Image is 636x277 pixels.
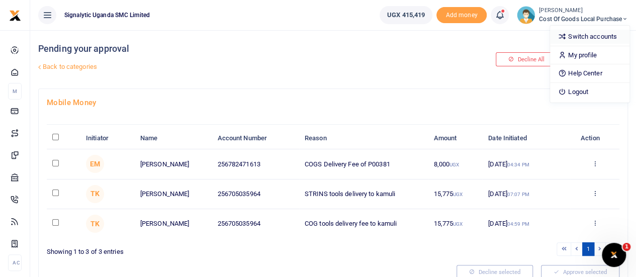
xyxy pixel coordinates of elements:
[86,215,104,233] span: Thomas Kayongo
[38,43,429,54] h4: Pending your approval
[550,30,629,44] a: Switch accounts
[483,149,570,179] td: [DATE]
[483,179,570,209] td: [DATE]
[436,11,487,18] a: Add money
[380,6,432,24] a: UGX 415,419
[453,221,463,227] small: UGX
[539,7,628,15] small: [PERSON_NAME]
[60,11,154,20] span: Signalytic Uganda SMC Limited
[86,155,104,173] span: Elvis Mugabi
[212,209,299,238] td: 256705035964
[622,243,630,251] span: 1
[376,6,436,24] li: Wallet ballance
[602,243,626,267] iframe: Intercom live chat
[8,83,22,100] li: M
[80,128,135,149] th: Initiator: activate to sort column ascending
[428,179,483,209] td: 15,775
[9,11,21,19] a: logo-small logo-large logo-large
[428,128,483,149] th: Amount: activate to sort column ascending
[483,128,570,149] th: Date Initiated: activate to sort column ascending
[428,149,483,179] td: 8,000
[86,185,104,203] span: Thomas Kayongo
[517,6,628,24] a: profile-user [PERSON_NAME] Cost of Goods Local Purchase
[507,221,529,227] small: 04:59 PM
[570,128,619,149] th: Action: activate to sort column ascending
[550,48,629,62] a: My profile
[212,179,299,209] td: 256705035964
[135,179,212,209] td: [PERSON_NAME]
[299,128,428,149] th: Reason: activate to sort column ascending
[47,128,80,149] th: : activate to sort column descending
[387,10,425,20] span: UGX 415,419
[212,128,299,149] th: Account Number: activate to sort column ascending
[507,162,529,167] small: 04:34 PM
[299,179,428,209] td: STRINS tools delivery to kamuli
[8,254,22,271] li: Ac
[47,241,329,257] div: Showing 1 to 3 of 3 entries
[483,209,570,238] td: [DATE]
[47,97,619,108] h4: Mobile Money
[36,58,429,75] a: Back to categories
[539,15,628,24] span: Cost of Goods Local Purchase
[507,192,529,197] small: 07:07 PM
[428,209,483,238] td: 15,775
[550,66,629,80] a: Help Center
[9,10,21,22] img: logo-small
[436,7,487,24] li: Toup your wallet
[135,149,212,179] td: [PERSON_NAME]
[453,192,463,197] small: UGX
[582,242,594,256] a: 1
[550,85,629,99] a: Logout
[299,149,428,179] td: COGS Delivery Fee of P00381
[135,128,212,149] th: Name: activate to sort column ascending
[517,6,535,24] img: profile-user
[212,149,299,179] td: 256782471613
[135,209,212,238] td: [PERSON_NAME]
[449,162,459,167] small: UGX
[299,209,428,238] td: COG tools delivery fee to kamuli
[436,7,487,24] span: Add money
[496,52,557,66] button: Decline All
